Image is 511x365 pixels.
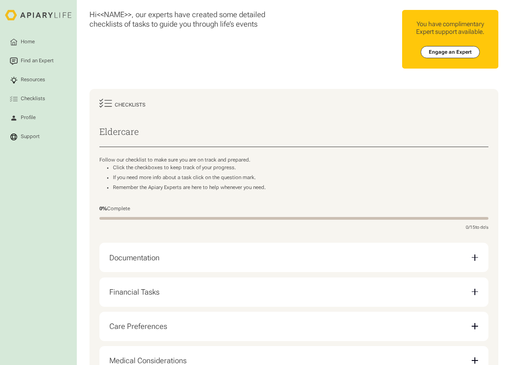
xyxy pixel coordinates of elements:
div: Checklists [115,102,145,108]
div: Resources [19,76,47,84]
h2: Eldercare [99,127,488,137]
div: Hi , our experts have created some detailed checklists of tasks to guide you through life’s events [89,10,293,29]
li: Click the checkboxes to keep track of your progress. [113,165,488,171]
div: Financial Tasks [109,287,159,296]
div: Medical Considerations [109,356,187,365]
span: 0% [99,206,107,212]
a: Find an Expert [5,52,71,70]
div: Checklists [19,95,47,103]
div: Financial Tasks [109,282,478,302]
div: Support [19,133,41,141]
div: Find an Expert [19,57,55,65]
div: Complete [99,206,488,212]
div: Home [19,38,36,46]
p: Follow our checklist to make sure you are on track and prepared. [99,157,488,163]
div: Profile [19,114,37,122]
div: You have complimentary Expert support available. [407,20,493,36]
a: Checklists [5,90,71,108]
div: Documentation [109,248,478,268]
li: If you need more info about a task click on the question mark. [113,175,488,181]
a: Engage an Expert [421,46,480,58]
div: Care Preferences [109,317,478,336]
span: <<NAME>> [97,10,131,19]
a: Support [5,128,71,146]
span: 15 [470,225,475,230]
div: Documentation [109,253,159,262]
div: / to do's [466,225,488,230]
li: Remember the Apiary Experts are here to help whenever you need. [113,185,488,191]
a: Profile [5,109,71,127]
a: Home [5,33,71,51]
div: Care Preferences [109,322,167,331]
a: Resources [5,71,71,89]
span: 0 [466,225,469,230]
